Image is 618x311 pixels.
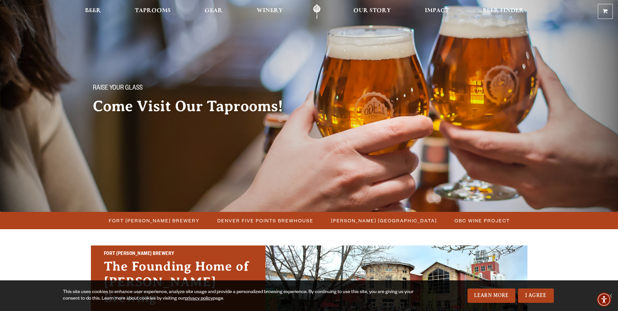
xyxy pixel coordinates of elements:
h2: Fort [PERSON_NAME] Brewery [104,250,252,259]
span: [PERSON_NAME] [GEOGRAPHIC_DATA] [331,216,437,225]
a: privacy policy [185,296,213,302]
span: Gear [205,8,223,13]
a: Odell Home [305,4,329,19]
a: I Agree [518,289,554,303]
span: Our Story [353,8,391,13]
a: Learn More [467,289,515,303]
span: Impact [425,8,449,13]
span: Denver Five Points Brewhouse [217,216,313,225]
a: Gear [200,4,227,19]
div: This site uses cookies to enhance user experience, analyze site usage and provide a personalized ... [63,289,414,302]
h2: Come Visit Our Taprooms! [93,98,296,114]
span: Fort [PERSON_NAME] Brewery [109,216,200,225]
a: Winery [252,4,287,19]
a: Fort [PERSON_NAME] Brewery [105,216,203,225]
a: Impact [421,4,453,19]
span: Taprooms [135,8,171,13]
a: Denver Five Points Brewhouse [213,216,317,225]
a: [PERSON_NAME] [GEOGRAPHIC_DATA] [327,216,440,225]
span: OBC Wine Project [454,216,510,225]
a: OBC Wine Project [451,216,513,225]
span: Raise your glass [93,84,143,93]
a: Beer [81,4,105,19]
div: Accessibility Menu [597,292,611,307]
span: Beer Finder [483,8,524,13]
span: Winery [257,8,283,13]
a: Our Story [349,4,395,19]
a: Taprooms [131,4,175,19]
span: Beer [85,8,101,13]
a: Beer Finder [479,4,528,19]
